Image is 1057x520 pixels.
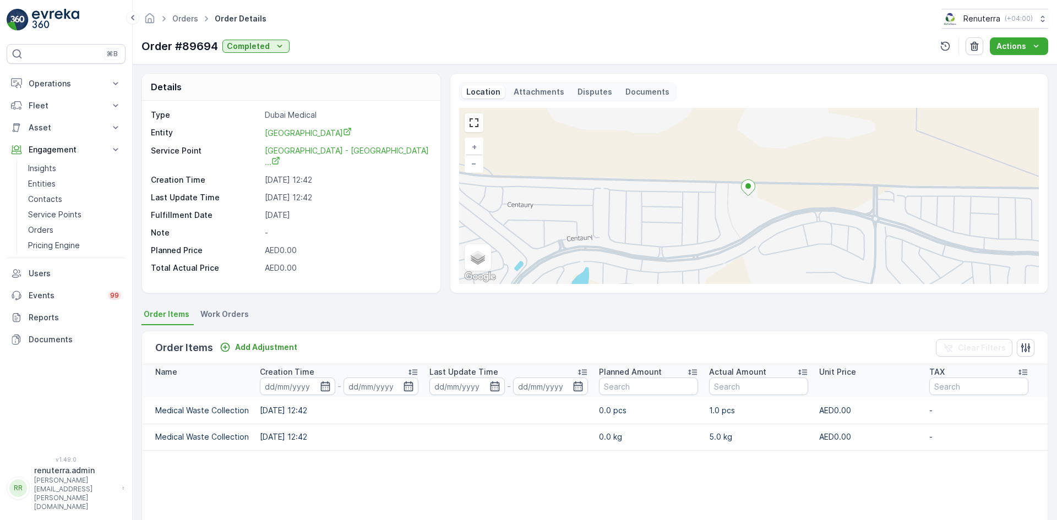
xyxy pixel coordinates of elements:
button: Completed [222,40,290,53]
button: Fleet [7,95,126,117]
td: - [924,424,1034,450]
p: Creation Time [151,174,260,185]
p: TAX [929,366,945,377]
p: - [337,380,341,393]
p: Entity [151,127,260,139]
p: Location [466,86,500,97]
a: Documents [7,329,126,351]
p: Total Actual Price [151,262,219,273]
p: Creation Time [260,366,314,377]
input: dd/mm/yyyy [513,377,589,395]
p: Planned Price [151,245,203,256]
td: 5.0 kg [704,424,814,450]
span: AED0.00 [265,245,297,255]
p: Last Update Time [151,192,260,203]
button: Clear Filters [936,339,1012,357]
button: Add Adjustment [215,341,302,354]
button: Operations [7,73,126,95]
a: Orders [24,222,126,238]
a: Insights [24,161,126,176]
p: renuterra.admin [34,465,117,476]
span: AED0.00 [265,263,297,272]
p: Documents [625,86,669,97]
p: Operations [29,78,103,89]
p: Fleet [29,100,103,111]
a: Orders [172,14,198,23]
p: Type [151,110,260,121]
img: logo [7,9,29,31]
a: Contacts [24,191,126,207]
p: Completed [227,41,270,52]
a: Homepage [144,17,156,26]
span: Order Items [144,309,189,320]
p: Attachments [514,86,564,97]
p: Users [29,268,121,279]
p: [DATE] 12:42 [265,192,429,203]
p: [PERSON_NAME][EMAIL_ADDRESS][PERSON_NAME][DOMAIN_NAME] [34,476,117,511]
button: Actions [990,37,1048,55]
p: [DATE] [265,210,429,221]
p: - [507,380,511,393]
input: Search [599,377,698,395]
td: 0.0 pcs [593,397,704,424]
p: Engagement [29,144,103,155]
img: logo_light-DOdMpM7g.png [32,9,79,31]
p: Dubai Medical [265,110,429,121]
input: Search [929,377,1028,395]
span: − [471,158,477,168]
a: View Fullscreen [466,114,482,131]
span: Work Orders [200,309,249,320]
span: + [472,142,477,151]
td: [DATE] 12:42 [254,424,424,450]
p: Planned Amount [599,366,662,377]
p: Order Items [155,340,213,355]
span: Order Details [213,13,269,24]
p: ( +04:00 ) [1005,14,1033,23]
a: Saudi German Hospital - Akoya ... [265,145,431,167]
td: Medical Waste Collection [142,424,254,450]
p: Note [151,227,260,238]
span: v 1.49.0 [7,456,126,463]
p: Clear Filters [958,342,1006,353]
p: Fulfillment Date [151,210,260,221]
td: - [924,397,1034,424]
p: Asset [29,122,103,133]
a: Events99 [7,284,126,306]
span: [GEOGRAPHIC_DATA] [265,128,352,138]
p: Documents [29,334,121,345]
input: dd/mm/yyyy [344,377,419,395]
button: Renuterra(+04:00) [942,9,1048,29]
p: [DATE] 12:42 [265,174,429,185]
div: RR [9,479,27,497]
p: Unit Price [819,366,856,377]
td: 1.0 pcs [704,397,814,424]
p: Details [151,80,182,94]
button: RRrenuterra.admin[PERSON_NAME][EMAIL_ADDRESS][PERSON_NAME][DOMAIN_NAME] [7,465,126,511]
td: [DATE] 12:42 [254,397,424,424]
a: Saudi German Hospital [265,127,429,139]
a: Open this area in Google Maps (opens a new window) [462,270,498,284]
p: Order #89694 [141,38,218,54]
img: Google [462,270,498,284]
a: Layers [466,245,490,270]
td: Medical Waste Collection [142,397,254,424]
a: Zoom In [466,139,482,155]
p: Service Points [28,209,81,220]
input: dd/mm/yyyy [429,377,505,395]
a: Service Points [24,207,126,222]
p: Add Adjustment [235,342,297,353]
p: Insights [28,163,56,174]
p: Last Update Time [429,366,498,377]
img: Screenshot_2024-07-26_at_13.33.01.png [942,13,959,25]
p: Contacts [28,194,62,205]
td: 0.0 kg [593,424,704,450]
p: 99 [110,291,119,300]
p: Entities [28,178,56,189]
p: Actual Amount [709,366,766,377]
a: Zoom Out [466,155,482,172]
a: Users [7,262,126,284]
a: Entities [24,176,126,191]
p: Reports [29,312,121,323]
button: Engagement [7,139,126,161]
p: Service Point [151,145,260,168]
